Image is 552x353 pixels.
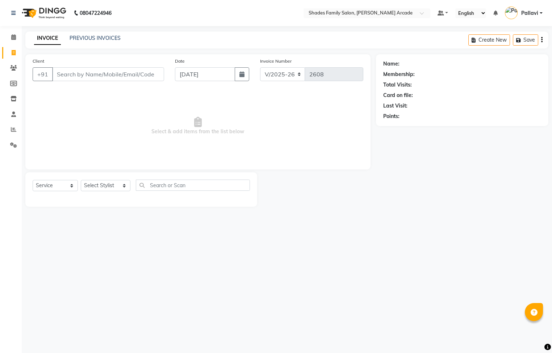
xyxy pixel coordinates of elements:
[521,9,538,17] span: Pallavi
[33,67,53,81] button: +91
[383,102,407,110] div: Last Visit:
[383,92,413,99] div: Card on file:
[383,113,400,120] div: Points:
[383,81,412,89] div: Total Visits:
[383,60,400,68] div: Name:
[522,324,545,346] iframe: chat widget
[18,3,68,23] img: logo
[505,7,518,19] img: Pallavi
[383,71,415,78] div: Membership:
[70,35,121,41] a: PREVIOUS INVOICES
[52,67,164,81] input: Search by Name/Mobile/Email/Code
[513,34,538,46] button: Save
[468,34,510,46] button: Create New
[80,3,112,23] b: 08047224946
[33,58,44,64] label: Client
[260,58,292,64] label: Invoice Number
[34,32,61,45] a: INVOICE
[33,90,363,162] span: Select & add items from the list below
[175,58,185,64] label: Date
[136,180,250,191] input: Search or Scan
